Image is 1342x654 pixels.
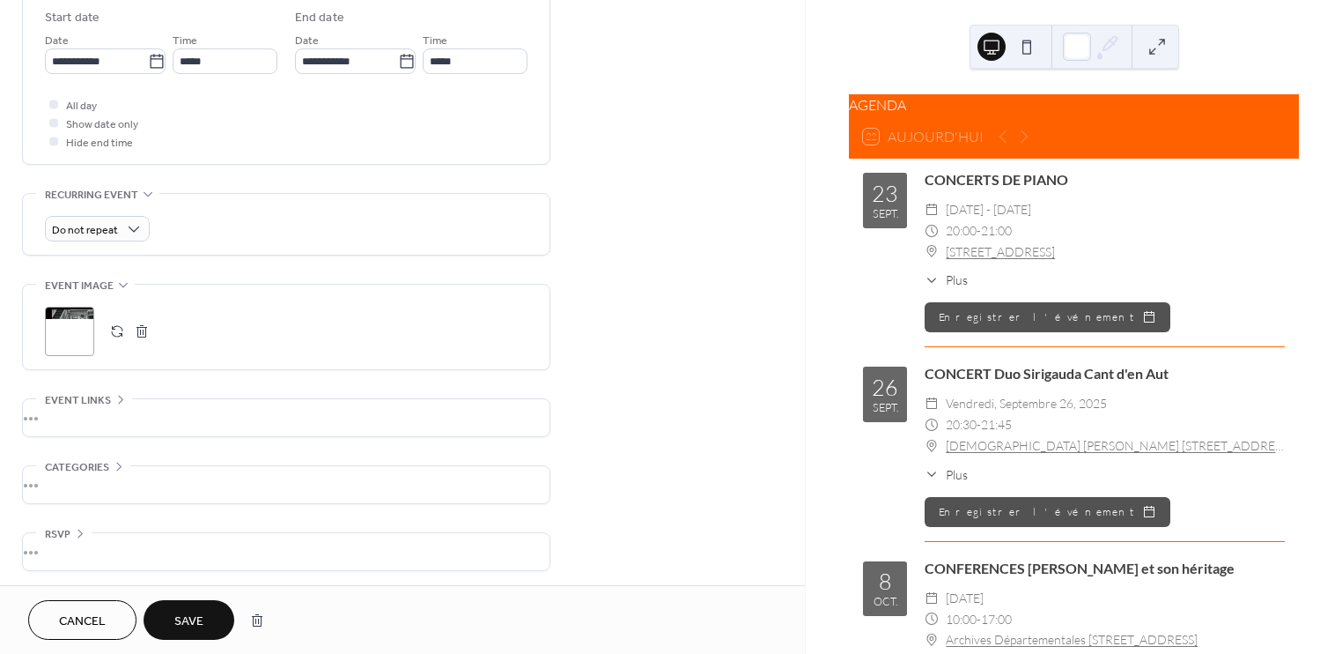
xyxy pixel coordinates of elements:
span: Cancel [59,613,106,631]
span: Show date only [66,115,138,134]
div: ​ [925,199,939,220]
div: ••• [23,466,549,503]
div: Start date [45,9,100,27]
div: ​ [925,393,939,414]
span: Categories [45,458,109,477]
button: Enregistrer l'événement [925,302,1170,332]
a: Archives Départementales [STREET_ADDRESS] [946,629,1198,650]
span: Date [295,32,319,50]
span: 10:00 [946,609,977,630]
span: vendredi, septembre 26, 2025 [946,393,1107,414]
span: - [977,220,981,242]
div: CONFERENCES [PERSON_NAME] et son héritage [925,558,1285,579]
div: 23 [872,182,898,204]
span: Event links [45,391,111,410]
button: Cancel [28,600,136,640]
span: 20:30 [946,414,977,435]
button: ​Plus [925,271,968,289]
span: Date [45,32,69,50]
span: All day [66,97,97,115]
div: sept. [873,402,898,413]
div: ​ [925,435,939,457]
div: ​ [925,588,939,609]
span: Save [174,613,203,631]
span: - [977,609,981,630]
div: ​ [925,414,939,435]
div: ​ [925,629,939,650]
span: Time [423,32,447,50]
span: 20:00 [946,220,977,242]
span: Hide end time [66,134,133,152]
span: Recurring event [45,186,138,204]
span: Plus [946,271,968,289]
div: CONCERT Duo Sirigauda Cant d'en Aut [925,363,1285,384]
span: [DATE] - [DATE] [946,199,1031,220]
button: Enregistrer l'événement [925,497,1170,527]
div: 26 [872,376,898,398]
button: ​Plus [925,465,968,484]
span: RSVP [45,525,70,544]
span: [DATE] [946,588,984,609]
button: Save [144,600,234,640]
a: [DEMOGRAPHIC_DATA] [PERSON_NAME] [STREET_ADDRESS][DEMOGRAPHIC_DATA] [946,435,1285,457]
div: ​ [925,242,939,263]
div: ••• [23,533,549,570]
div: End date [295,9,344,27]
span: Event image [45,277,114,295]
div: oct. [874,596,897,607]
div: ​ [925,271,939,289]
div: CONCERTS DE PIANO [925,169,1285,190]
div: sept. [873,208,898,219]
span: Time [173,32,197,50]
a: [STREET_ADDRESS] [946,242,1055,263]
span: Do not repeat [52,220,118,241]
div: ; [45,307,94,356]
div: ​ [925,220,939,242]
span: 21:45 [981,414,1012,435]
span: - [977,414,981,435]
div: ••• [23,399,549,436]
span: 17:00 [981,609,1012,630]
div: 8 [879,570,892,592]
div: ​ [925,465,939,484]
span: Plus [946,465,968,484]
div: AGENDA [849,94,1299,115]
span: 21:00 [981,220,1012,242]
div: ​ [925,609,939,630]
